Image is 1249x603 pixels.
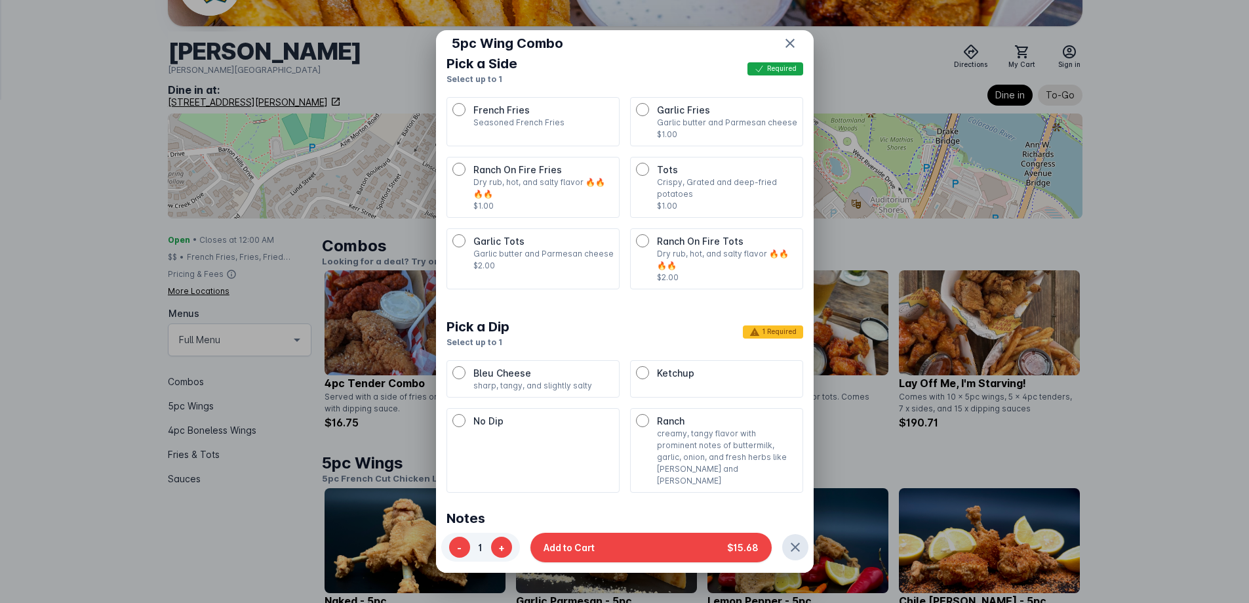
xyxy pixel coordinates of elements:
span: Ranch On Fire Fries [473,164,562,175]
p: Dry rub, hot, and salty flavor 🔥🔥🔥🔥 [473,177,614,200]
p: Crispy, Grated and deep-fried potatoes [657,177,797,200]
p: Garlic butter and Parmesan cheese [473,248,614,260]
button: - [449,537,470,558]
p: $2.00 [473,260,614,272]
span: French Fries [473,104,530,115]
p: Select up to 1 [446,73,517,85]
p: creamy, tangy flavor with prominent notes of buttermilk, garlic, onion, and fresh herbs like [PER... [657,428,797,487]
p: $2.00 [657,272,797,283]
p: $1.00 [657,200,797,212]
span: No Dip [473,415,504,426]
p: Seasoned French Fries [473,117,614,129]
span: Tots [657,164,678,175]
span: Required [747,62,803,75]
span: Bleu Cheese [473,367,531,379]
p: $1.00 [657,129,797,140]
span: 1 [470,541,491,554]
span: Ketchup [657,367,694,379]
span: 5pc Wing Combo [452,33,563,53]
p: $1.00 [473,200,614,212]
span: Garlic Fries [657,104,710,115]
span: Garlic Tots [473,236,525,247]
p: Garlic butter and Parmesan cheese [657,117,797,129]
div: Pick a Dip [446,317,509,337]
p: sharp, tangy, and slightly salty [473,380,614,392]
span: Ranch [657,415,684,426]
p: Dry rub, hot, and salty flavor 🔥🔥🔥🔥 [657,248,797,272]
button: Add to Cart$15.68 [530,533,772,562]
p: Select up to 1 [446,337,509,348]
span: 1 Required [743,325,803,339]
div: Pick a Side [446,54,517,73]
span: Ranch On Fire Tots [657,236,743,247]
div: Notes [446,509,485,528]
span: Add to Cart [544,541,595,554]
button: + [491,537,512,558]
span: $15.68 [727,541,759,554]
